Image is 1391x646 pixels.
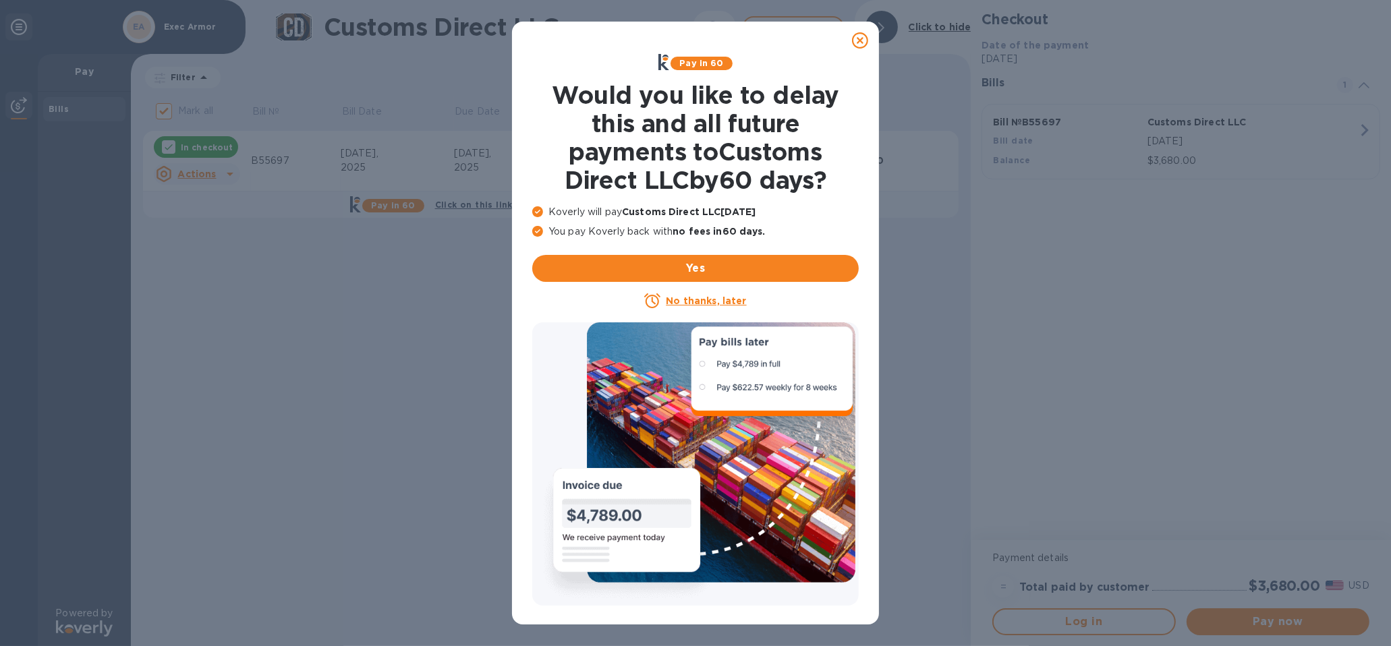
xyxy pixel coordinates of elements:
span: Yes [543,260,848,276]
p: Koverly will pay [532,205,859,219]
b: Pay in 60 [679,58,723,68]
b: Customs Direct LLC [DATE] [622,206,756,217]
u: No thanks, later [666,295,746,306]
p: You pay Koverly back with [532,225,859,239]
button: Yes [532,255,859,282]
h1: Would you like to delay this and all future payments to Customs Direct LLC by 60 days ? [532,81,859,194]
b: no fees in 60 days . [673,226,765,237]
